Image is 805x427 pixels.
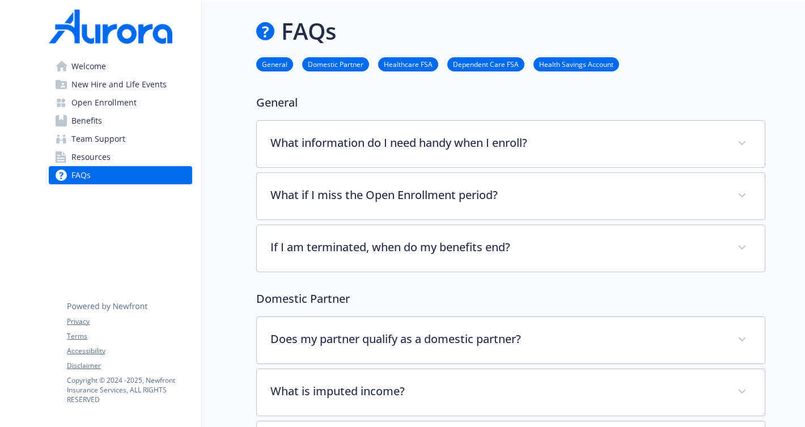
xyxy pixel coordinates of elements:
[71,166,91,184] span: FAQs
[67,361,192,371] a: Disclaimer
[257,369,765,416] div: What is imputed income?
[49,75,192,94] a: New Hire and Life Events
[49,130,192,148] a: Team Support
[447,58,524,69] a: Dependent Care FSA
[71,75,167,94] span: New Hire and Life Events
[49,148,192,166] a: Resources
[71,130,125,148] span: Team Support
[256,94,765,111] p: General
[67,331,192,341] a: Terms
[257,173,765,219] div: What if I miss the Open Enrollment period?
[67,346,192,356] a: Accessibility
[270,134,724,151] p: What information do I need handy when I enroll?
[49,57,192,75] a: Welcome
[257,121,765,167] div: What information do I need handy when I enroll?
[257,317,765,363] div: Does my partner qualify as a domestic partner?
[71,112,102,130] span: Benefits
[256,58,293,69] a: General
[49,94,192,112] a: Open Enrollment
[67,316,192,327] a: Privacy
[270,331,724,348] p: Does my partner qualify as a domestic partner?
[71,148,111,166] span: Resources
[256,290,765,307] p: Domestic Partner
[257,225,765,272] div: If I am terminated, when do my benefits end?
[302,58,369,69] a: Domestic Partner
[270,383,724,400] p: What is imputed income?
[67,375,192,404] p: Copyright © 2024 - 2025 , Newfront Insurance Services, ALL RIGHTS RESERVED
[71,57,106,75] span: Welcome
[270,187,724,204] p: What if I miss the Open Enrollment period?
[49,112,192,130] a: Benefits
[533,58,619,69] a: Health Savings Account
[281,14,336,48] h1: FAQs
[378,58,438,69] a: Healthcare FSA
[71,94,137,112] span: Open Enrollment
[49,166,192,184] a: FAQs
[270,239,724,256] p: If I am terminated, when do my benefits end?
